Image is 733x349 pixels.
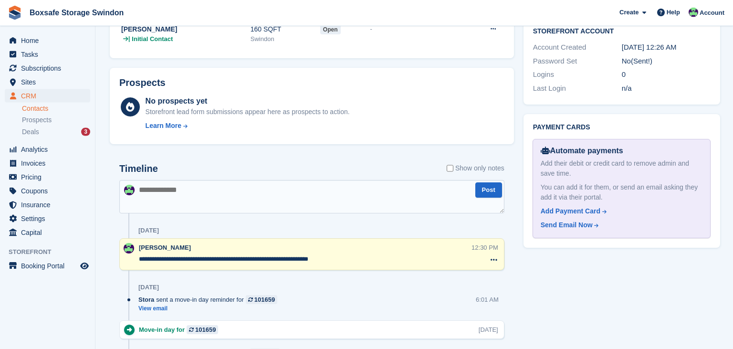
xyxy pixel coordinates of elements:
[246,295,277,304] a: 101659
[21,184,78,198] span: Coupons
[21,143,78,156] span: Analytics
[146,95,350,107] div: No prospects yet
[138,284,159,291] div: [DATE]
[541,206,600,216] div: Add Payment Card
[21,157,78,170] span: Invoices
[119,77,166,88] h2: Prospects
[622,56,711,67] div: No
[5,143,90,156] a: menu
[22,127,90,137] a: Deals 3
[21,212,78,225] span: Settings
[541,159,702,179] div: Add their debit or credit card to remove admin and save time.
[5,157,90,170] a: menu
[124,243,134,254] img: Kim Virabi
[533,124,711,131] h2: Payment cards
[79,260,90,272] a: Preview store
[622,83,711,94] div: n/a
[700,8,724,18] span: Account
[21,198,78,212] span: Insurance
[541,182,702,202] div: You can add it for them, or send an email asking they add it via their portal.
[667,8,680,17] span: Help
[21,259,78,273] span: Booking Portal
[5,75,90,89] a: menu
[533,69,622,80] div: Logins
[138,227,159,234] div: [DATE]
[5,48,90,61] a: menu
[622,42,711,53] div: [DATE] 12:26 AM
[139,244,191,251] span: [PERSON_NAME]
[22,116,52,125] span: Prospects
[146,107,350,117] div: Storefront lead form submissions appear here as prospects to action.
[541,145,702,157] div: Automate payments
[81,128,90,136] div: 3
[124,185,135,195] img: Kim Virabi
[5,170,90,184] a: menu
[533,26,711,35] h2: Storefront Account
[195,325,216,334] div: 101659
[22,115,90,125] a: Prospects
[533,42,622,53] div: Account Created
[22,104,90,113] a: Contacts
[533,56,622,67] div: Password Set
[22,127,39,137] span: Deals
[5,89,90,103] a: menu
[121,24,251,34] div: [PERSON_NAME]
[533,83,622,94] div: Last Login
[5,212,90,225] a: menu
[254,295,275,304] div: 101659
[138,305,282,313] a: View email
[21,34,78,47] span: Home
[132,34,173,44] span: Initial Contact
[251,34,320,44] div: Swindon
[447,163,504,173] label: Show only notes
[139,325,223,334] div: Move-in day for
[146,121,181,131] div: Learn More
[21,226,78,239] span: Capital
[5,226,90,239] a: menu
[21,62,78,75] span: Subscriptions
[541,220,593,230] div: Send Email Now
[370,24,459,34] div: -
[21,89,78,103] span: CRM
[21,75,78,89] span: Sites
[479,325,498,334] div: [DATE]
[128,34,130,44] span: |
[5,62,90,75] a: menu
[320,25,341,34] span: open
[5,184,90,198] a: menu
[447,163,453,173] input: Show only notes
[476,295,499,304] div: 6:01 AM
[475,182,502,198] button: Post
[187,325,218,334] a: 101659
[541,206,699,216] a: Add Payment Card
[146,121,350,131] a: Learn More
[119,163,158,174] h2: Timeline
[689,8,698,17] img: Kim Virabi
[5,34,90,47] a: menu
[619,8,639,17] span: Create
[26,5,127,21] a: Boxsafe Storage Swindon
[471,243,498,252] div: 12:30 PM
[5,198,90,212] a: menu
[9,247,95,257] span: Storefront
[138,295,282,304] div: sent a move-in day reminder for
[251,24,320,34] div: 160 SQFT
[21,48,78,61] span: Tasks
[8,6,22,20] img: stora-icon-8386f47178a22dfd0bd8f6a31ec36ba5ce8667c1dd55bd0f319d3a0aa187defe.svg
[21,170,78,184] span: Pricing
[622,69,711,80] div: 0
[138,295,154,304] span: Stora
[5,259,90,273] a: menu
[631,57,652,65] span: (Sent!)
